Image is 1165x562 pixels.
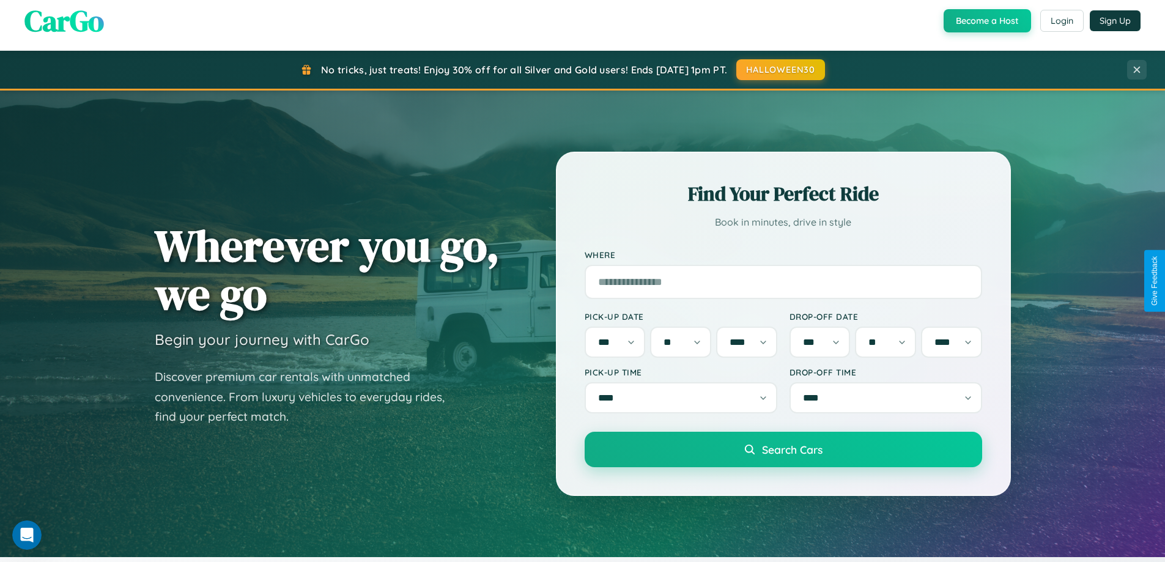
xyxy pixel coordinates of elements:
label: Drop-off Time [790,367,982,377]
button: Become a Host [944,9,1031,32]
label: Pick-up Date [585,311,777,322]
button: HALLOWEEN30 [736,59,825,80]
label: Drop-off Date [790,311,982,322]
iframe: Intercom live chat [12,520,42,550]
button: Search Cars [585,432,982,467]
h1: Wherever you go, we go [155,221,500,318]
label: Where [585,250,982,260]
button: Sign Up [1090,10,1141,31]
span: No tricks, just treats! Enjoy 30% off for all Silver and Gold users! Ends [DATE] 1pm PT. [321,64,727,76]
p: Discover premium car rentals with unmatched convenience. From luxury vehicles to everyday rides, ... [155,367,460,427]
div: Give Feedback [1150,256,1159,306]
label: Pick-up Time [585,367,777,377]
span: CarGo [24,1,104,41]
h2: Find Your Perfect Ride [585,180,982,207]
span: Search Cars [762,443,823,456]
h3: Begin your journey with CarGo [155,330,369,349]
p: Book in minutes, drive in style [585,213,982,231]
button: Login [1040,10,1084,32]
